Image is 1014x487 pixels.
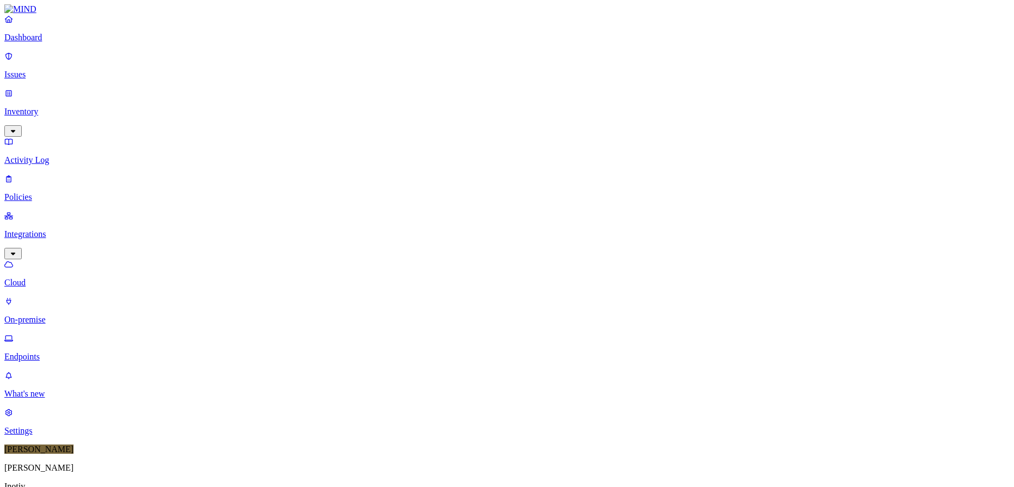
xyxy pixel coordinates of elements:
a: Policies [4,174,1010,202]
a: Cloud [4,259,1010,288]
p: What's new [4,389,1010,399]
p: Activity Log [4,155,1010,165]
p: Endpoints [4,352,1010,362]
p: Issues [4,70,1010,80]
a: Endpoints [4,333,1010,362]
a: On-premise [4,296,1010,325]
a: Dashboard [4,14,1010,42]
p: Policies [4,192,1010,202]
p: Integrations [4,229,1010,239]
img: MIND [4,4,36,14]
a: Integrations [4,211,1010,258]
a: Activity Log [4,137,1010,165]
a: What's new [4,370,1010,399]
p: [PERSON_NAME] [4,463,1010,473]
p: Dashboard [4,33,1010,42]
p: Inventory [4,107,1010,117]
p: Settings [4,426,1010,436]
a: Inventory [4,88,1010,135]
p: Cloud [4,278,1010,288]
a: MIND [4,4,1010,14]
a: Issues [4,51,1010,80]
p: On-premise [4,315,1010,325]
a: Settings [4,407,1010,436]
span: [PERSON_NAME] [4,445,74,454]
